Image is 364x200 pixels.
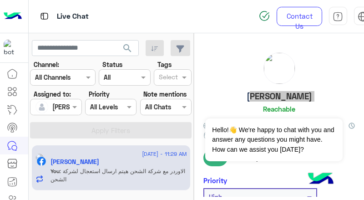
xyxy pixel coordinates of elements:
label: Priority [89,89,110,99]
img: tab [333,11,343,22]
label: Status [102,60,122,69]
button: Apply Filters [30,122,192,138]
img: Logo [4,7,22,26]
img: picture [35,154,44,162]
span: [DATE] - 11:29 AM [142,150,187,158]
span: search [122,43,133,54]
label: Assigned to: [34,89,71,99]
a: tab [329,7,347,26]
div: Select [157,72,178,84]
button: search [116,40,139,60]
img: tab [39,10,50,22]
span: Hello!👋 We're happy to chat with you and answer any questions you might have. How can we assist y... [205,118,342,161]
img: spinner [259,10,270,21]
img: Facebook [37,157,46,166]
label: Tags [157,60,172,69]
a: Contact Us [277,7,322,26]
span: 7 m [203,149,227,166]
p: Live Chat [57,10,89,23]
img: defaultAdmin.png [35,101,48,113]
img: picture [264,53,295,84]
h5: [PERSON_NAME] [247,91,312,102]
span: Unknown [203,120,239,129]
label: Channel: [34,60,59,69]
span: You [51,168,60,174]
img: 713415422032625 [4,40,20,56]
h6: Priority [203,176,227,185]
img: hulul-logo.png [305,164,337,195]
h5: Louai Kassem [51,158,99,166]
span: الاوردر مع شركة الشحن هيتم ارسال استعجال لشركة الشحن [51,168,185,183]
label: Note mentions [143,89,187,99]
